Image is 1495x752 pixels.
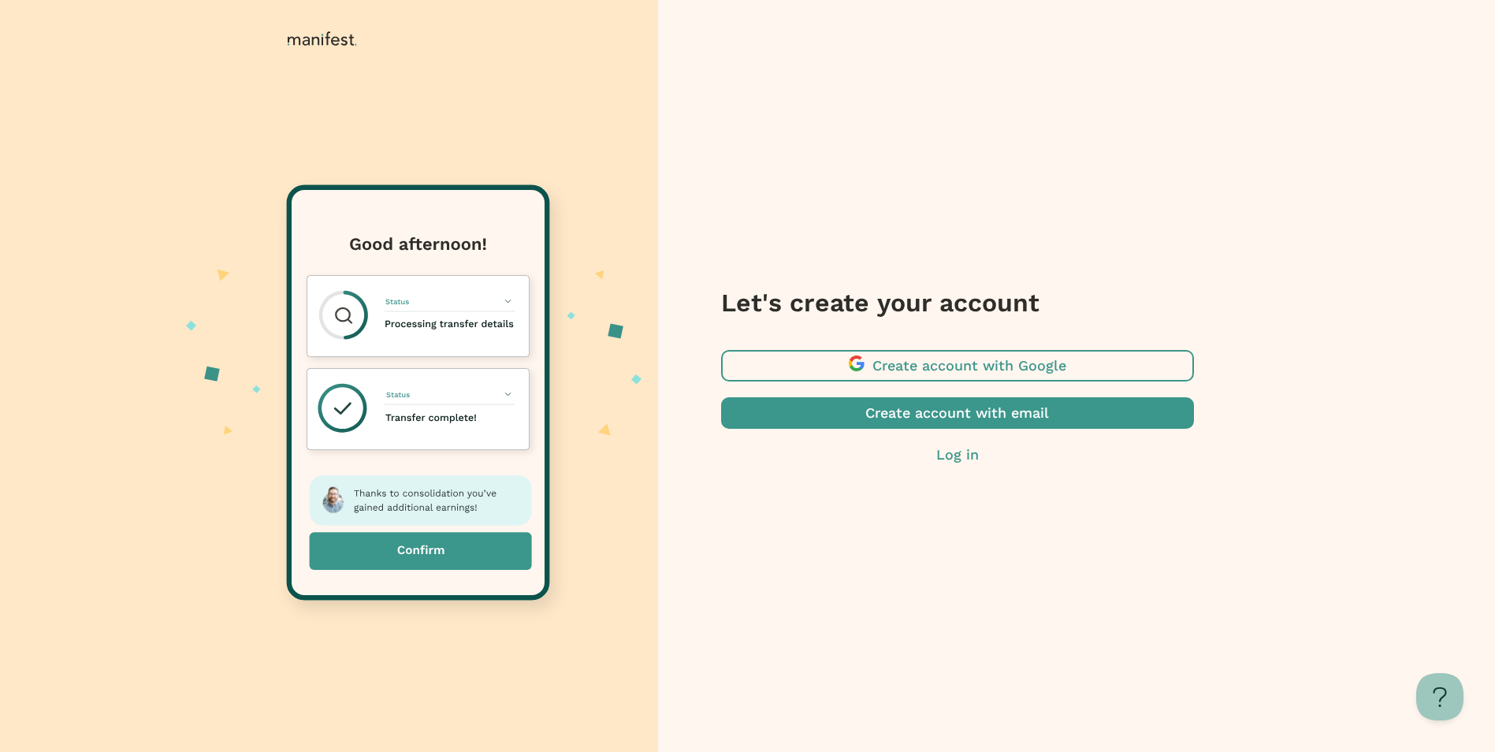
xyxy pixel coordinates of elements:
[1416,673,1463,720] iframe: Toggle Customer Support
[186,177,642,624] img: auth
[721,350,1194,382] button: Create account with Google
[721,287,1194,318] h3: Let's create your account
[721,445,1194,465] button: Log in
[721,397,1194,429] button: Create account with email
